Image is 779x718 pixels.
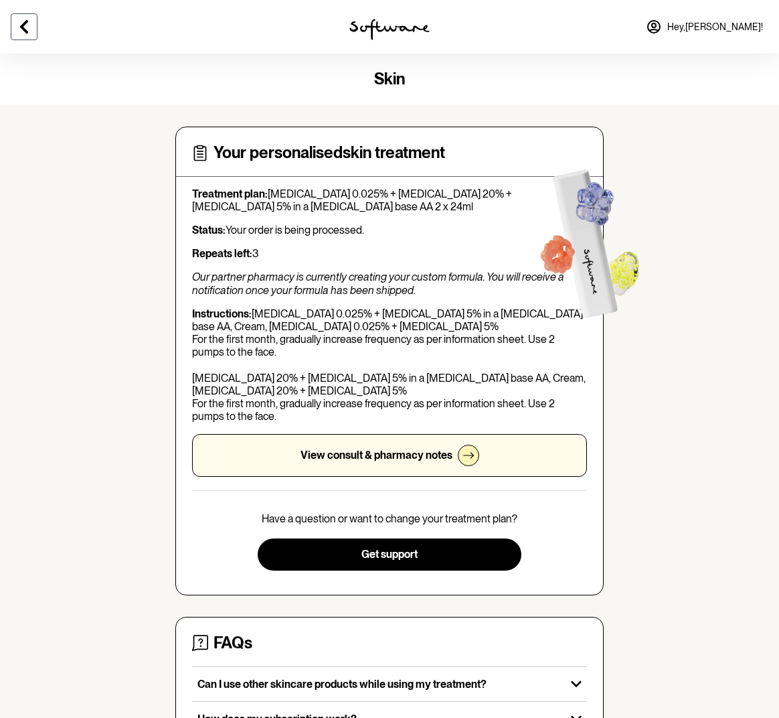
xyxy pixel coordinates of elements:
span: Get support [361,548,418,561]
h4: FAQs [213,634,252,653]
p: Our partner pharmacy is currently creating your custom formula. You will receive a notification o... [192,271,587,296]
strong: Instructions: [192,307,252,320]
h4: Your personalised skin treatment [213,143,445,163]
p: Have a question or want to change your treatment plan? [262,512,517,525]
img: Software treatment bottle [512,143,663,335]
p: View consult & pharmacy notes [300,449,452,461]
img: software logo [349,19,430,40]
span: skin [374,69,405,88]
p: Can I use other skincare products while using my treatment? [197,678,560,691]
a: Hey,[PERSON_NAME]! [638,11,771,43]
p: [MEDICAL_DATA] 0.025% + [MEDICAL_DATA] 5% in a [MEDICAL_DATA] base AA, Cream, [MEDICAL_DATA] 0.02... [192,307,587,423]
strong: Treatment plan: [192,188,268,200]
button: Can I use other skincare products while using my treatment? [192,667,587,701]
p: Your order is being processed. [192,224,587,236]
strong: Repeats left: [192,247,252,260]
p: [MEDICAL_DATA] 0.025% + [MEDICAL_DATA] 20% + [MEDICAL_DATA] 5% in a [MEDICAL_DATA] base AA 2 x 24ml [192,188,587,213]
p: 3 [192,247,587,260]
span: Hey, [PERSON_NAME] ! [667,21,763,33]
button: Get support [258,538,521,571]
strong: Status: [192,224,226,236]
